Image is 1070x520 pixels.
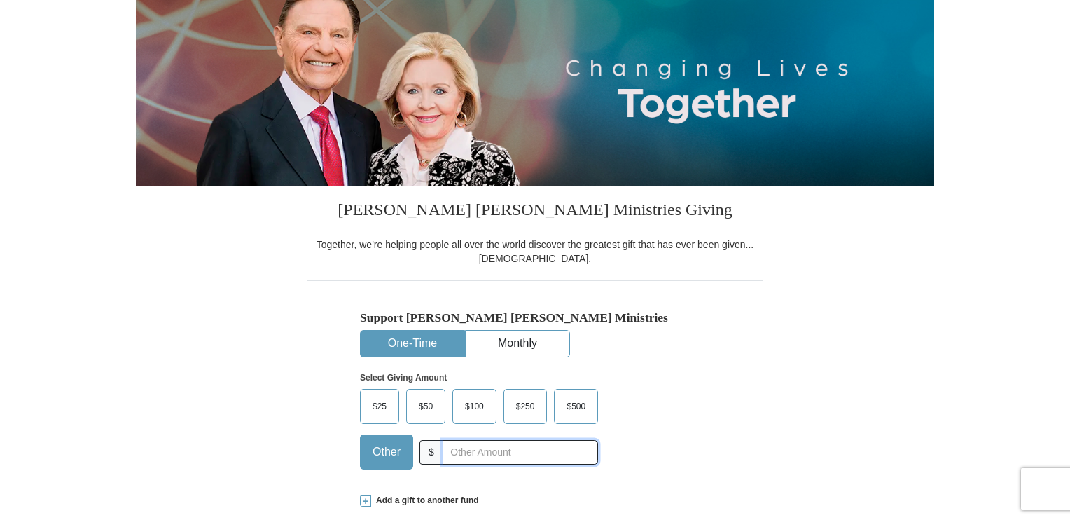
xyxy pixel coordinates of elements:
[560,396,592,417] span: $500
[307,238,763,266] div: Together, we're helping people all over the world discover the greatest gift that has ever been g...
[458,396,491,417] span: $100
[361,331,464,357] button: One-Time
[307,186,763,238] h3: [PERSON_NAME] [PERSON_NAME] Ministries Giving
[419,440,443,465] span: $
[360,373,447,383] strong: Select Giving Amount
[412,396,440,417] span: $50
[443,440,598,465] input: Other Amount
[466,331,569,357] button: Monthly
[366,396,394,417] span: $25
[509,396,542,417] span: $250
[371,495,479,507] span: Add a gift to another fund
[366,442,408,463] span: Other
[360,310,710,325] h5: Support [PERSON_NAME] [PERSON_NAME] Ministries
